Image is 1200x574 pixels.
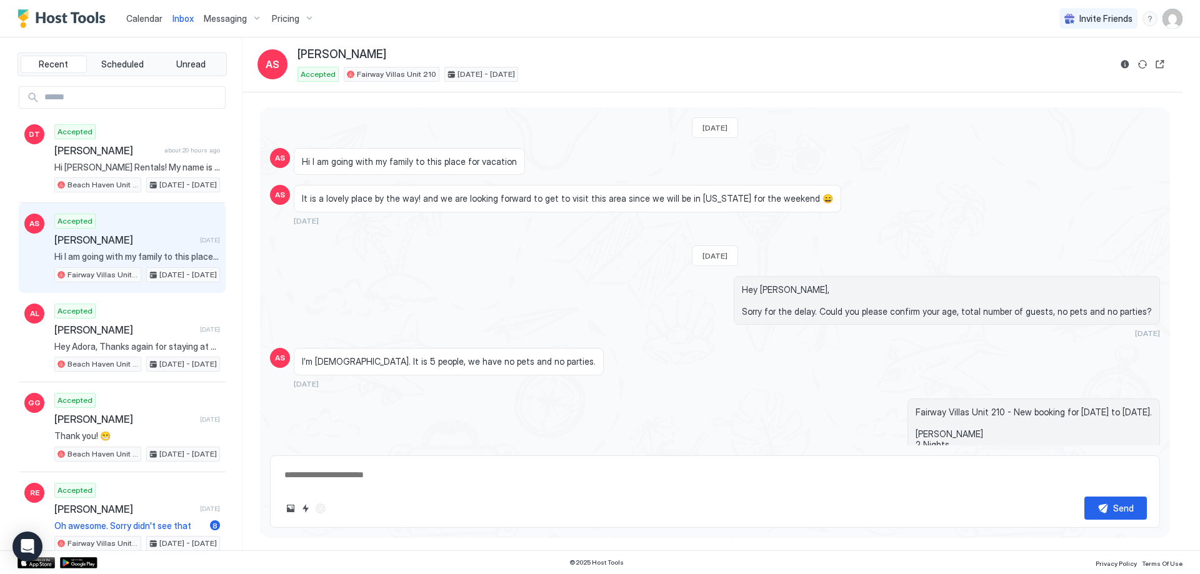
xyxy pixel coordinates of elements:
span: RE [30,487,39,498]
span: [PERSON_NAME] [54,144,159,157]
button: Recent [21,56,87,73]
span: Hi I am going with my family to this place for vacation [302,156,517,167]
span: Accepted [57,126,92,137]
div: Open Intercom Messenger [12,532,42,562]
span: Thank you! 😁 [54,430,220,442]
span: Oh awesome. Sorry didn't see that [54,520,205,532]
span: Accepted [57,395,92,406]
span: [DATE] [200,236,220,244]
span: [PERSON_NAME] [297,47,386,62]
button: Send [1084,497,1147,520]
span: I’m [DEMOGRAPHIC_DATA]. It is 5 people, we have no pets and no parties. [302,356,596,367]
span: [DATE] - [DATE] [159,269,217,280]
span: about 20 hours ago [164,146,220,154]
span: Calendar [126,13,162,24]
span: Hi I am going with my family to this place for vacation [54,251,220,262]
span: [PERSON_NAME] [54,324,195,336]
a: Google Play Store [60,557,97,568]
span: [DATE] [702,251,727,260]
span: Beach Haven Unit 101 [67,448,138,460]
span: Invite Friends [1079,13,1132,24]
span: Fairway Villas Unit 210 [67,269,138,280]
button: Scheduled [89,56,156,73]
div: User profile [1162,9,1182,29]
span: Unread [176,59,206,70]
a: Calendar [126,12,162,25]
span: © 2025 Host Tools [569,558,624,567]
button: Quick reply [298,501,313,516]
a: Host Tools Logo [17,9,111,28]
span: Scheduled [101,59,144,70]
button: Unread [157,56,224,73]
span: [DATE] [294,216,319,225]
div: tab-group [17,52,227,76]
div: Send [1113,502,1134,515]
span: [DATE] - [DATE] [159,538,217,549]
button: Sync reservation [1135,57,1150,72]
span: [DATE] - [DATE] [159,359,217,370]
span: Beach Haven Unit 101 [67,179,138,191]
span: Inbox [172,13,194,24]
span: [DATE] [294,379,319,388]
span: It is a lovely place by the way! and we are looking forward to get to visit this area since we wi... [302,193,833,204]
span: [PERSON_NAME] [54,234,195,246]
input: Input Field [39,87,225,108]
span: [DATE] - [DATE] [457,69,515,80]
span: Fairway Villas Unit 210 - New booking for [DATE] to [DATE]. [PERSON_NAME] 2 Nights 6 Guests Confi... [916,407,1152,494]
span: AS [275,152,285,164]
a: Inbox [172,12,194,25]
span: AS [266,57,279,72]
span: [PERSON_NAME] [54,503,195,515]
a: App Store [17,557,55,568]
span: AS [29,218,39,229]
span: Accepted [57,485,92,496]
span: [DATE] [200,415,220,423]
div: menu [1142,11,1157,26]
button: Reservation information [1117,57,1132,72]
span: Accepted [57,305,92,317]
span: Fairway Villas Unit 210 [67,538,138,549]
span: [DATE] - [DATE] [159,448,217,460]
span: Pricing [272,13,299,24]
span: Hey [PERSON_NAME], Sorry for the delay. Could you please confirm your age, total number of guests... [742,284,1152,317]
span: Hi [PERSON_NAME] Rentals! My name is [PERSON_NAME], and my friends and I are interested in rentin... [54,162,220,173]
button: Upload image [283,501,298,516]
span: DT [29,129,40,140]
span: [DATE] [1135,329,1160,338]
span: AL [30,308,39,319]
span: Terms Of Use [1142,560,1182,567]
span: Fairway Villas Unit 210 [357,69,436,80]
span: [DATE] [702,123,727,132]
span: Recent [39,59,68,70]
span: [PERSON_NAME] [54,413,195,425]
span: Messaging [204,13,247,24]
span: [DATE] [200,325,220,334]
span: Accepted [57,215,92,227]
span: Accepted [301,69,336,80]
span: [DATE] [200,505,220,513]
span: AS [275,352,285,364]
button: Open reservation [1152,57,1167,72]
span: Privacy Policy [1096,560,1137,567]
span: 8 [212,521,217,530]
a: Terms Of Use [1142,556,1182,569]
span: [DATE] - [DATE] [159,179,217,191]
span: GG [28,397,41,408]
a: Privacy Policy [1096,556,1137,569]
span: Hey Adora, Thanks again for staying at our place. I just left you a 5 star review and was hoping ... [54,341,220,352]
span: AS [275,189,285,200]
span: Beach Haven Unit 101 [67,359,138,370]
